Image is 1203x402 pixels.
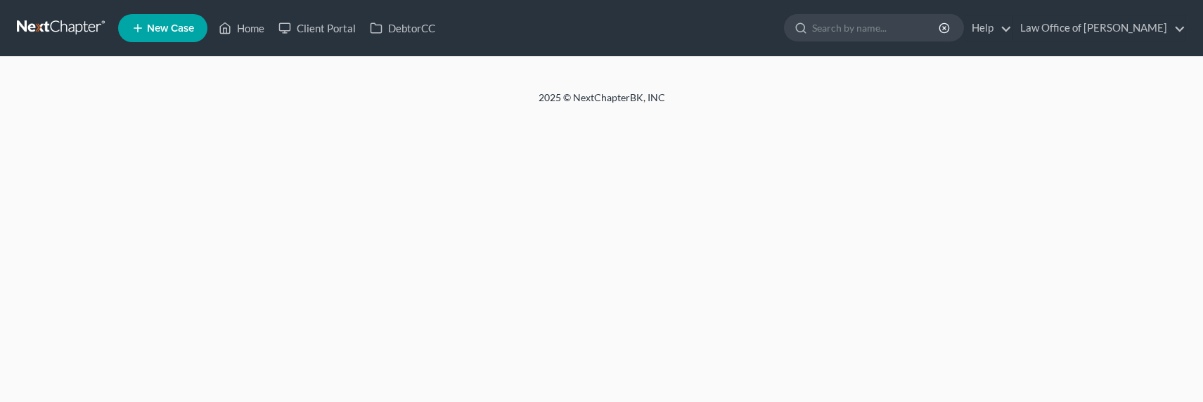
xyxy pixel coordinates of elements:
[812,15,941,41] input: Search by name...
[363,15,442,41] a: DebtorCC
[212,15,271,41] a: Home
[271,15,363,41] a: Client Portal
[965,15,1012,41] a: Help
[201,91,1003,116] div: 2025 © NextChapterBK, INC
[147,23,194,34] span: New Case
[1013,15,1185,41] a: Law Office of [PERSON_NAME]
